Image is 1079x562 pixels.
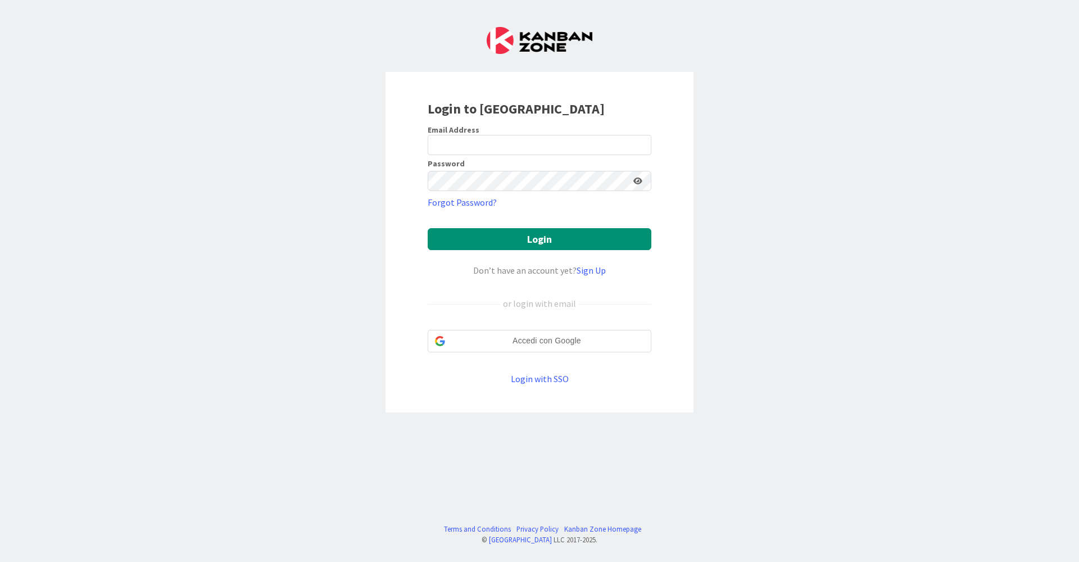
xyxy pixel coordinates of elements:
div: © LLC 2017- 2025 . [438,534,641,545]
a: [GEOGRAPHIC_DATA] [489,535,552,544]
a: Kanban Zone Homepage [564,524,641,534]
img: Kanban Zone [487,27,592,54]
span: Accedi con Google [450,335,644,347]
a: Login with SSO [511,373,569,384]
a: Forgot Password? [428,196,497,209]
div: Accedi con Google [428,330,651,352]
div: Don’t have an account yet? [428,264,651,277]
a: Terms and Conditions [444,524,511,534]
a: Privacy Policy [516,524,559,534]
a: Sign Up [577,265,606,276]
div: or login with email [500,297,579,310]
button: Login [428,228,651,250]
label: Password [428,160,465,167]
b: Login to [GEOGRAPHIC_DATA] [428,100,605,117]
label: Email Address [428,125,479,135]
